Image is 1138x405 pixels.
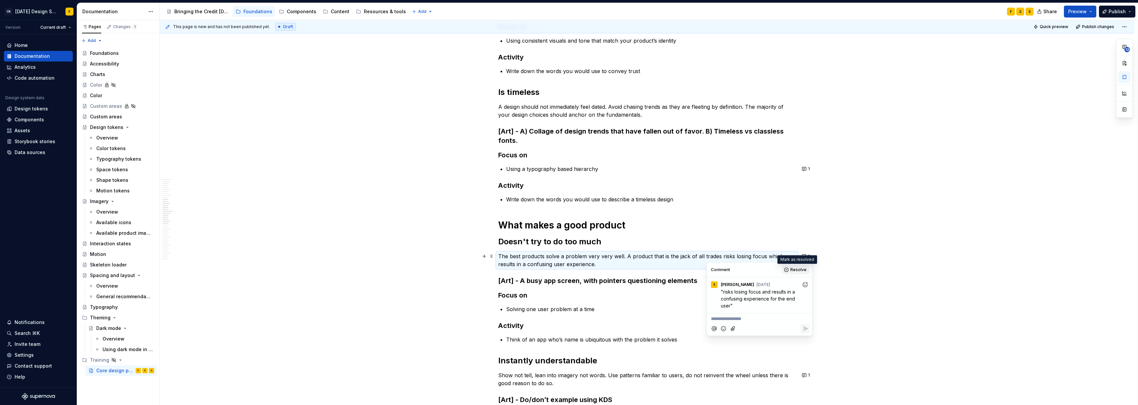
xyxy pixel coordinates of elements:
span: 1 [808,373,810,378]
div: S [151,367,153,374]
p: Think of an app who’s name is ubiquitous with the problem it solves [506,336,796,344]
a: Overview [86,133,157,143]
div: Page tree [79,48,157,376]
div: Page tree [164,5,409,18]
span: Add [88,38,96,43]
div: Changes [113,24,137,29]
a: Color [79,80,157,90]
button: Attach files [729,324,738,333]
p: A design should not immediately feel dated. Avoid chasing trends as they are fleeting by definiti... [498,103,796,119]
button: Current draft [37,23,74,32]
a: Charts [79,69,157,80]
div: Code automation [15,75,55,81]
div: S [1029,9,1031,14]
h2: Instantly understandable [498,355,796,366]
div: Help [15,374,25,380]
a: Content [320,6,352,17]
div: Analytics [15,64,36,70]
h2: Is timeless [498,87,796,98]
div: Motion [90,251,106,258]
a: Components [276,6,319,17]
div: Storybook stories [15,138,55,145]
a: Design tokens [4,103,73,114]
div: Skeleton loader [90,262,127,268]
a: Dark mode [86,323,157,334]
h3: Focus on [498,291,796,300]
div: Available icons [96,219,131,226]
button: Notifications [4,317,73,328]
div: F [68,9,70,14]
h1: What makes a good product [498,219,796,231]
a: Motion [79,249,157,260]
p: Write down the words you would use to convey trust [506,67,796,75]
div: S [713,282,715,287]
button: Publish changes [1074,22,1117,31]
div: Composer editor [710,313,810,322]
div: Documentation [15,53,50,60]
div: Components [15,116,44,123]
a: Overview [86,207,157,217]
a: Storybook stories [4,136,73,147]
a: Using dark mode in Figma [92,344,157,355]
a: Bringing the Credit [DATE] brand to life across products [164,6,232,17]
button: Resolve [782,265,810,274]
span: 1 [808,166,810,172]
a: Typography tokens [86,154,157,164]
a: Interaction states [79,238,157,249]
p: Using a typography based hierarchy [506,165,796,173]
div: Typography [90,304,118,310]
div: Overview [96,283,118,289]
div: Theming [90,314,110,321]
button: Preview [1064,6,1096,18]
span: Preview [1068,8,1087,15]
a: Foundations [79,48,157,59]
div: Overview [96,209,118,215]
a: Design tokens [79,122,157,133]
p: Solving one user problem at a time [506,305,796,313]
div: Typography tokens [96,156,141,162]
span: Add [418,9,426,14]
div: F [1010,9,1012,14]
div: Pages [82,24,101,29]
button: Reply [801,324,810,333]
span: "risks losing focus and results in a confusing experience for the end user" [721,289,796,308]
a: Color tokens [86,143,157,154]
button: CK[DATE] Design SystemF [1,4,75,19]
div: Training [79,355,157,365]
div: CK [5,8,13,16]
button: Search ⌘K [4,328,73,339]
div: Theming [79,312,157,323]
a: Assets [4,125,73,136]
a: Settings [4,350,73,360]
div: Overview [96,135,118,141]
a: Components [4,114,73,125]
button: Publish [1099,6,1135,18]
div: Dark mode [96,325,121,332]
div: Available product imagery [96,230,151,236]
div: Contact support [15,363,52,369]
div: Design tokens [90,124,123,131]
a: Invite team [4,339,73,349]
a: Accessibility [79,59,157,69]
h3: Focus on [498,150,796,160]
div: Content [331,8,349,15]
div: Shape tokens [96,177,128,183]
a: Typography [79,302,157,312]
span: 1 [808,254,810,259]
h3: [Art] - Do/don’t example using KDS [498,395,796,404]
a: Home [4,40,73,51]
p: Show not tell, lean into imagery not words. Use patterns familiar to users, do not reinvent the w... [498,371,796,387]
p: Write down the words you would use to describe a timeless design [506,195,796,203]
span: Resolve [790,267,807,272]
span: Share [1043,8,1057,15]
div: Using dark mode in Figma [103,346,153,353]
h3: Activity [498,181,796,190]
a: Space tokens [86,164,157,175]
button: Add reaction [801,280,810,289]
button: 1 [800,164,813,174]
a: Overview [86,281,157,291]
h3: Activity [498,53,796,62]
div: S [1019,9,1022,14]
h3: Activity [498,321,796,330]
div: Spacing and layout [90,272,135,279]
